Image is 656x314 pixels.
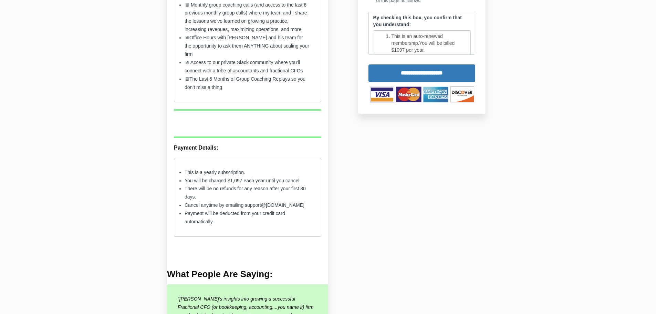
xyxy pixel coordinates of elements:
[391,33,466,53] li: You will be billed $1097 per year.
[185,1,311,34] li: 🖥 Monthly group coaching calls (and access to the last 6 previous monthly group calls) where my t...
[261,202,304,208] span: @[DOMAIN_NAME]
[391,53,466,67] li: There are no refunds for any reason after your first 30 days.
[185,34,311,59] li: Office Hours with [PERSON_NAME] and his team
[185,59,311,75] li: 🖥 Access to our private Slack community where you'll connect with a tribe of accountants and frac...
[185,210,311,226] li: Payment will be deducted from your credit card automatically
[368,85,475,103] img: TNbqccpWSzOQmI4HNVXb_Untitled_design-53.png
[185,35,189,40] span: 🖥
[391,33,442,46] span: This is an auto-renewed membership.
[185,76,189,82] span: 🖥
[167,269,328,279] h4: What People Are Saying:
[185,35,309,57] span: for the opportunity to ask them ANYTHING about scaling your firm
[185,201,311,210] li: Cancel anytime by emailing support
[373,15,461,27] strong: By checking this box, you confirm that you understand:
[185,169,311,177] li: This is a yearly subscription.
[185,75,311,92] li: The Last 6 Months of Group Coaching Replays so you don’t miss a thing
[185,185,311,201] li: There will be no refunds for any reason after your first 30 days.
[185,177,311,185] li: You will be charged $1,097 each year until you cancel.
[174,145,218,151] b: Payment Details:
